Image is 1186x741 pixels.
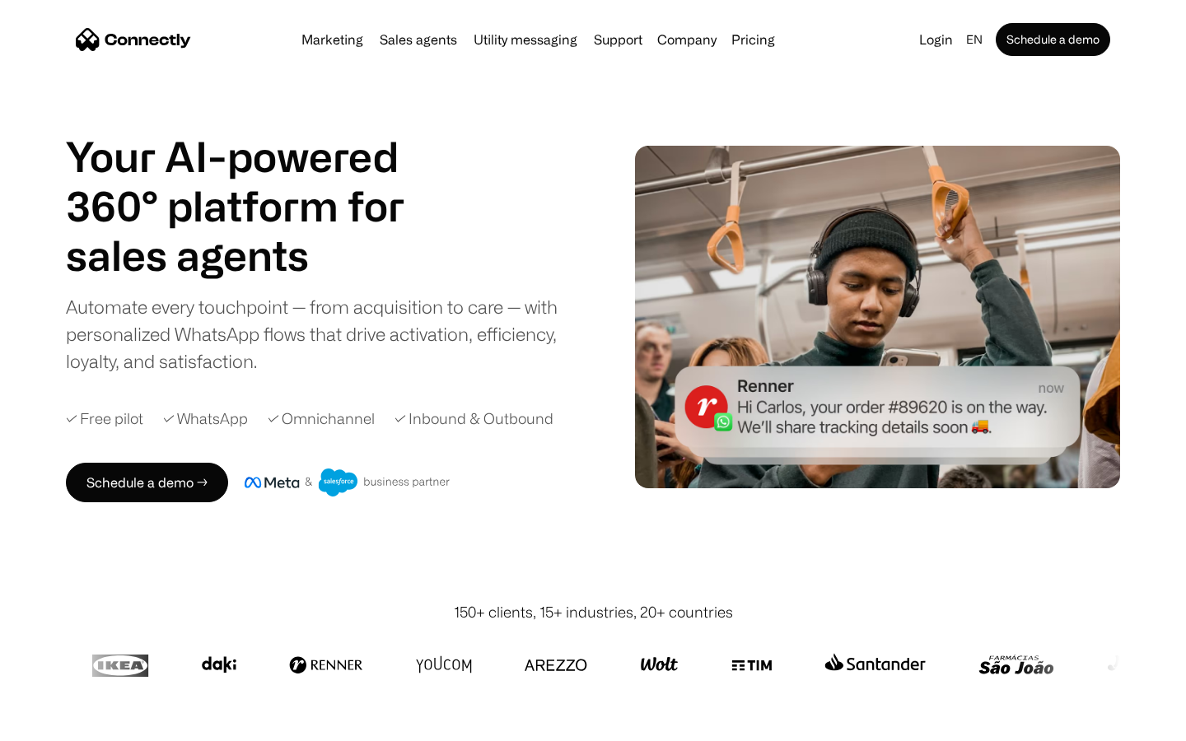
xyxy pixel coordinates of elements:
[66,463,228,502] a: Schedule a demo →
[66,408,143,430] div: ✓ Free pilot
[16,711,99,735] aside: Language selected: English
[163,408,248,430] div: ✓ WhatsApp
[295,33,370,46] a: Marketing
[913,28,960,51] a: Login
[66,293,585,375] div: Automate every touchpoint — from acquisition to care — with personalized WhatsApp flows that driv...
[268,408,375,430] div: ✓ Omnichannel
[395,408,553,430] div: ✓ Inbound & Outbound
[245,468,451,496] img: Meta and Salesforce business partner badge.
[657,28,717,51] div: Company
[467,33,584,46] a: Utility messaging
[33,712,99,735] ul: Language list
[587,33,649,46] a: Support
[725,33,782,46] a: Pricing
[966,28,983,51] div: en
[66,132,445,231] h1: Your AI-powered 360° platform for
[66,231,445,280] h1: sales agents
[373,33,464,46] a: Sales agents
[454,601,733,623] div: 150+ clients, 15+ industries, 20+ countries
[996,23,1110,56] a: Schedule a demo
